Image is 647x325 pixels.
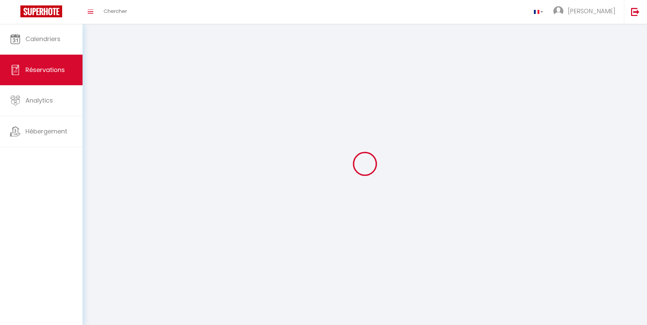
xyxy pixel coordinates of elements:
[631,7,640,16] img: logout
[25,66,65,74] span: Réservations
[553,6,563,16] img: ...
[25,96,53,105] span: Analytics
[568,7,615,15] span: [PERSON_NAME]
[25,127,67,136] span: Hébergement
[20,5,62,17] img: Super Booking
[5,3,26,23] button: Ouvrir le widget de chat LiveChat
[104,7,127,15] span: Chercher
[25,35,60,43] span: Calendriers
